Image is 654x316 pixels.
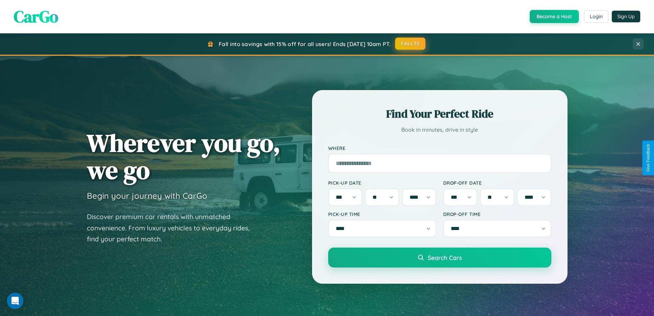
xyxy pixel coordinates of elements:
label: Where [328,145,551,151]
div: Open Intercom Messenger [7,293,23,309]
h1: Wherever you go, we go [87,129,280,184]
span: Fall into savings with 15% off for all users! Ends [DATE] 10am PT. [219,41,391,47]
h3: Begin your journey with CarGo [87,190,207,201]
p: Book in minutes, drive in style [328,125,551,135]
button: Sign Up [612,11,640,22]
button: Become a Host [530,10,579,23]
h2: Find Your Perfect Ride [328,106,551,121]
button: Login [584,10,608,23]
label: Pick-up Time [328,211,436,217]
button: Search Cars [328,248,551,268]
p: Discover premium car rentals with unmatched convenience. From luxury vehicles to everyday rides, ... [87,211,259,245]
div: Give Feedback [646,144,651,172]
span: CarGo [14,5,58,28]
button: FALL15 [395,37,425,50]
span: Search Cars [428,254,462,261]
label: Drop-off Date [443,180,551,186]
label: Drop-off Time [443,211,551,217]
label: Pick-up Date [328,180,436,186]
